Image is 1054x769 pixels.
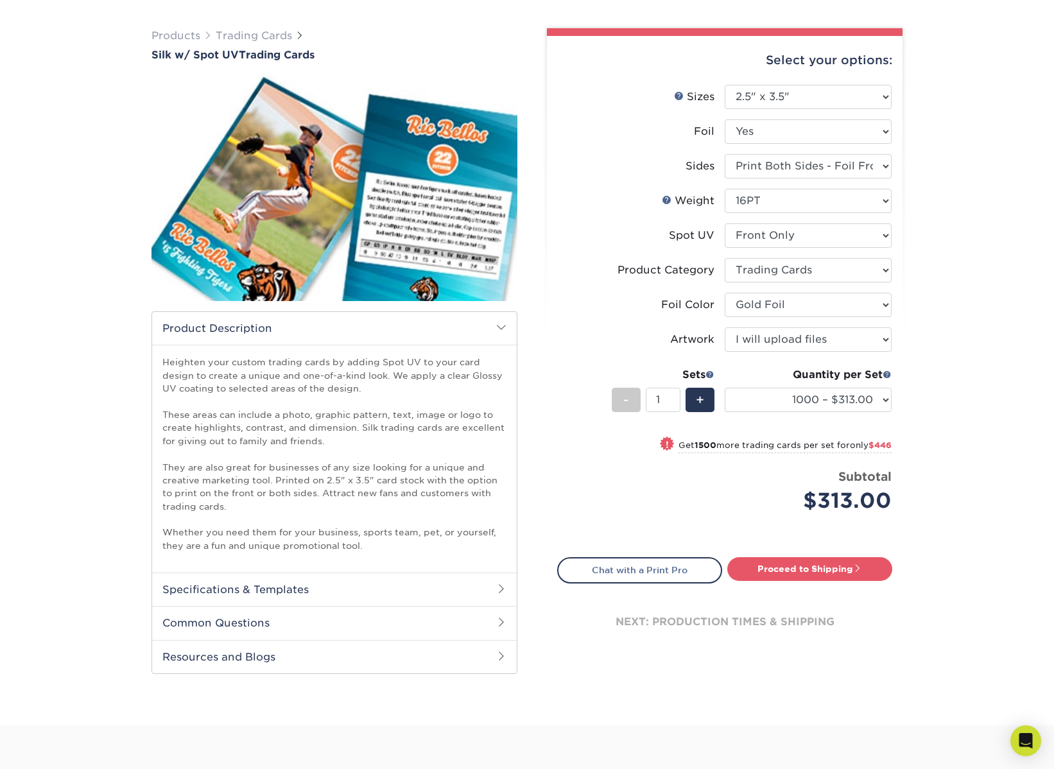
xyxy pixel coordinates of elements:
div: Open Intercom Messenger [1010,725,1041,756]
div: Spot UV [669,228,714,243]
span: + [696,390,704,410]
div: Sets [612,367,714,383]
div: Artwork [670,332,714,347]
span: - [623,390,629,410]
h2: Resources and Blogs [152,640,517,673]
h1: Trading Cards [151,49,517,61]
h2: Product Description [152,312,517,345]
p: Heighten your custom trading cards by adding Spot UV to your card design to create a unique and o... [162,356,506,552]
span: ! [666,438,669,451]
strong: 1500 [695,440,716,450]
img: Silk w/ Spot UV 01 [151,62,517,315]
div: Foil [694,124,714,139]
div: $313.00 [734,485,892,516]
div: Sides [686,159,714,174]
strong: Subtotal [838,469,892,483]
div: Select your options: [557,36,892,85]
h2: Common Questions [152,606,517,639]
a: Proceed to Shipping [727,557,892,580]
span: $446 [868,440,892,450]
div: Quantity per Set [725,367,892,383]
small: Get more trading cards per set for [678,440,892,453]
a: Trading Cards [216,30,292,42]
span: Silk w/ Spot UV [151,49,239,61]
div: Weight [662,193,714,209]
h2: Specifications & Templates [152,573,517,606]
div: next: production times & shipping [557,583,892,661]
a: Silk w/ Spot UVTrading Cards [151,49,517,61]
div: Sizes [674,89,714,105]
span: only [850,440,892,450]
a: Chat with a Print Pro [557,557,722,583]
div: Product Category [618,263,714,278]
a: Products [151,30,200,42]
div: Foil Color [661,297,714,313]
